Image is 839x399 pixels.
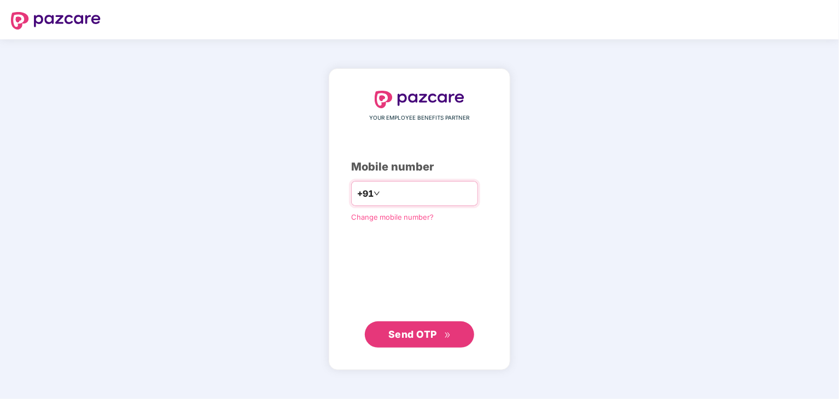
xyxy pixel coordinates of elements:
[351,159,488,175] div: Mobile number
[374,190,380,197] span: down
[388,328,437,340] span: Send OTP
[365,321,474,348] button: Send OTPdouble-right
[375,91,464,108] img: logo
[444,332,451,339] span: double-right
[370,114,470,122] span: YOUR EMPLOYEE BENEFITS PARTNER
[351,213,434,221] a: Change mobile number?
[11,12,101,30] img: logo
[357,187,374,201] span: +91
